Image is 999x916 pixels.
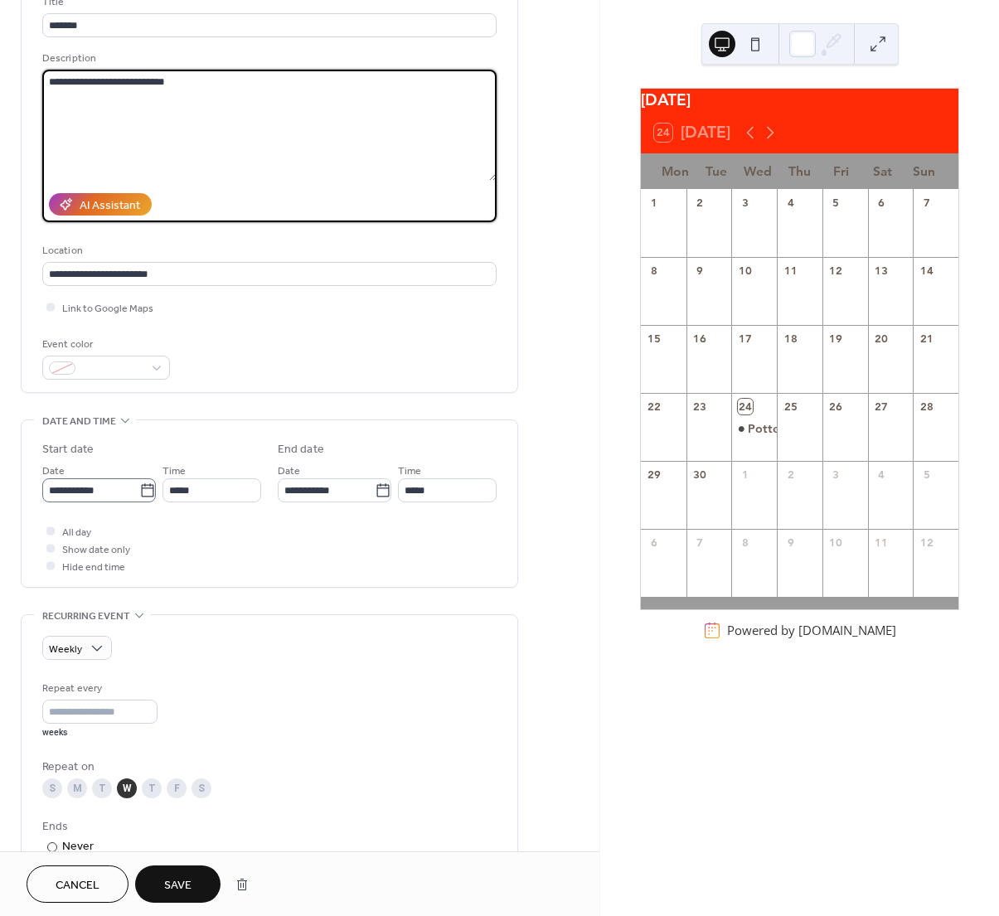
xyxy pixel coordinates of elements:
span: Show date only [62,541,130,559]
div: [DATE] [641,89,958,113]
span: Date [42,463,65,480]
div: 22 [647,399,662,414]
div: S [42,778,62,798]
div: Start date [42,441,94,458]
div: 21 [919,331,934,346]
span: Link to Google Maps [62,300,153,317]
div: T [142,778,162,798]
div: 1 [647,195,662,210]
div: Event color [42,336,167,353]
div: 3 [828,468,843,482]
div: Location [42,242,493,259]
div: 10 [738,263,753,278]
span: All day [62,524,91,541]
div: T [92,778,112,798]
div: 19 [828,331,843,346]
div: AI Assistant [80,197,140,215]
div: 9 [692,263,707,278]
span: Save [164,877,192,894]
div: 5 [919,468,934,482]
div: 6 [874,195,889,210]
div: 13 [874,263,889,278]
div: 12 [919,536,934,550]
div: 20 [874,331,889,346]
span: Date [278,463,300,480]
div: 6 [647,536,662,550]
div: Description [42,50,493,67]
div: 28 [919,399,934,414]
div: Sat [862,153,904,189]
div: 10 [828,536,843,550]
div: Tue [696,153,737,189]
div: 30 [692,468,707,482]
div: Sun [904,153,945,189]
div: 4 [874,468,889,482]
span: Hide end time [62,559,125,576]
div: 15 [647,331,662,346]
div: Repeat on [42,758,493,776]
button: AI Assistant [49,193,152,216]
div: Repeat every [42,680,154,697]
div: Fri [821,153,862,189]
div: 14 [919,263,934,278]
div: 16 [692,331,707,346]
span: Date and time [42,413,116,430]
div: 7 [919,195,934,210]
div: Mon [654,153,696,189]
div: 11 [783,263,798,278]
div: Powered by [727,623,896,639]
div: 27 [874,399,889,414]
div: weeks [42,727,158,739]
div: 12 [828,263,843,278]
div: 1 [738,468,753,482]
div: Wed [737,153,778,189]
div: M [67,778,87,798]
span: Weekly [49,640,82,659]
div: F [167,778,187,798]
div: 2 [783,468,798,482]
div: Pottery [748,420,790,437]
div: 23 [692,399,707,414]
div: 24 [738,399,753,414]
div: 25 [783,399,798,414]
div: 26 [828,399,843,414]
span: Cancel [56,877,99,894]
div: 5 [828,195,843,210]
div: Thu [778,153,820,189]
div: End date [278,441,324,458]
div: 3 [738,195,753,210]
span: Recurring event [42,608,130,625]
div: Never [62,838,95,855]
div: 4 [783,195,798,210]
div: 8 [647,263,662,278]
div: S [192,778,211,798]
button: Save [135,865,221,903]
div: 9 [783,536,798,550]
div: 29 [647,468,662,482]
div: 11 [874,536,889,550]
span: Time [398,463,421,480]
div: W [117,778,137,798]
div: 2 [692,195,707,210]
div: 18 [783,331,798,346]
span: Time [162,463,186,480]
button: Cancel [27,865,129,903]
div: 8 [738,536,753,550]
div: Pottery [731,420,777,437]
div: Ends [42,818,493,836]
div: 17 [738,331,753,346]
div: 7 [692,536,707,550]
a: [DOMAIN_NAME] [798,623,896,639]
